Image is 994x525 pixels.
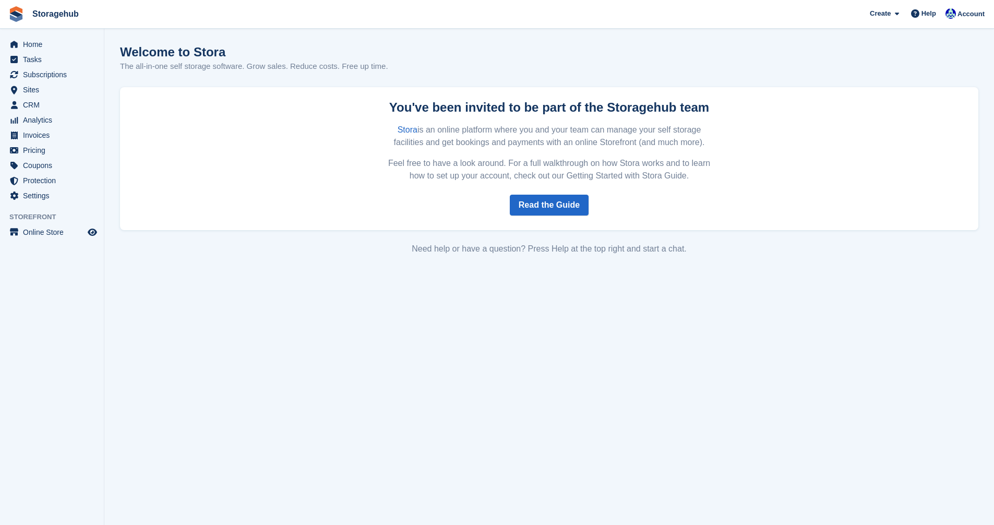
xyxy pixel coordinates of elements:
[5,173,99,188] a: menu
[5,37,99,52] a: menu
[5,67,99,82] a: menu
[385,157,714,182] p: Feel free to have a look around. For a full walkthrough on how Stora works and to learn how to se...
[945,8,956,19] img: Vladimir Osojnik
[5,158,99,173] a: menu
[23,82,86,97] span: Sites
[510,195,589,216] a: Read the Guide
[28,5,83,22] a: Storagehub
[5,98,99,112] a: menu
[870,8,891,19] span: Create
[23,225,86,240] span: Online Store
[120,45,388,59] h1: Welcome to Stora
[921,8,936,19] span: Help
[5,113,99,127] a: menu
[957,9,985,19] span: Account
[23,37,86,52] span: Home
[5,225,99,240] a: menu
[385,124,714,149] p: is an online platform where you and your team can manage your self storage facilities and get boo...
[5,143,99,158] a: menu
[8,6,24,22] img: stora-icon-8386f47178a22dfd0bd8f6a31ec36ba5ce8667c1dd55bd0f319d3a0aa187defe.svg
[23,98,86,112] span: CRM
[23,158,86,173] span: Coupons
[23,173,86,188] span: Protection
[23,128,86,142] span: Invoices
[9,212,104,222] span: Storefront
[398,125,417,134] a: Stora
[23,113,86,127] span: Analytics
[5,52,99,67] a: menu
[120,61,388,73] p: The all-in-one self storage software. Grow sales. Reduce costs. Free up time.
[5,82,99,97] a: menu
[5,188,99,203] a: menu
[389,100,709,114] strong: You've been invited to be part of the Storagehub team
[23,188,86,203] span: Settings
[23,52,86,67] span: Tasks
[5,128,99,142] a: menu
[23,67,86,82] span: Subscriptions
[120,243,978,255] div: Need help or have a question? Press Help at the top right and start a chat.
[23,143,86,158] span: Pricing
[86,226,99,238] a: Preview store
